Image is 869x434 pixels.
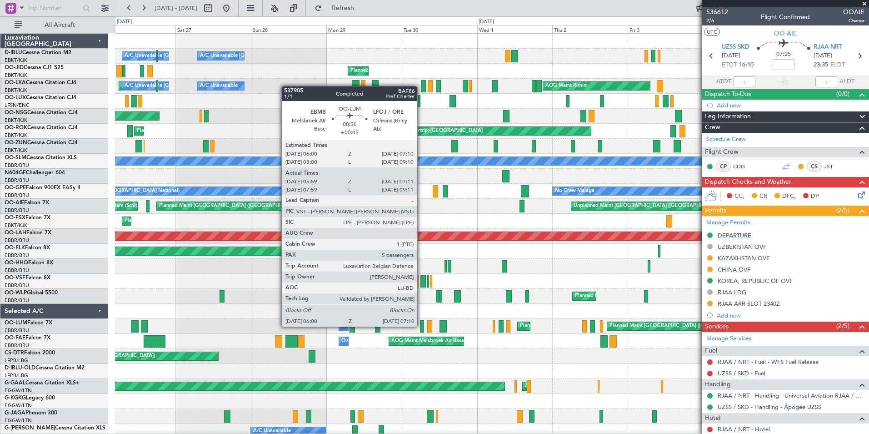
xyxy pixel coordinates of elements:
[843,17,864,25] span: Owner
[159,199,302,213] div: Planned Maint [GEOGRAPHIC_DATA] ([GEOGRAPHIC_DATA])
[5,380,25,386] span: G-GAAL
[5,185,80,191] a: OO-GPEFalcon 900EX EASy II
[5,290,58,296] a: OO-WLPGlobal 5500
[705,346,717,356] span: Fuel
[839,77,854,86] span: ALDT
[5,192,29,199] a: EBBR/BRU
[718,288,746,296] div: RJAA LDG
[125,79,294,93] div: A/C Unavailable [GEOGRAPHIC_DATA] ([GEOGRAPHIC_DATA] National)
[717,312,864,319] div: Add new
[706,334,752,343] a: Manage Services
[125,214,230,228] div: Planned Maint Kortrijk-[GEOGRAPHIC_DATA]
[718,266,750,273] div: CHINA OVF
[5,230,51,236] a: OO-LAHFalcon 7X
[705,413,720,424] span: Hotel
[5,297,29,304] a: EBBR/BRU
[824,162,844,171] a: JST
[759,192,767,201] span: CR
[718,358,819,366] a: RJAA / NRT - Fuel - WFS Fuel Release
[575,289,640,303] div: Planned Maint Milan (Linate)
[705,206,726,216] span: Permits
[5,395,26,401] span: G-KGKG
[807,161,822,172] div: CS
[5,80,76,86] a: OO-LXACessna Citation CJ4
[843,7,864,17] span: OOAIE
[117,18,132,26] div: [DATE]
[5,245,25,251] span: OO-ELK
[5,267,29,274] a: EBBR/BRU
[350,64,456,78] div: Planned Maint Kortrijk-[GEOGRAPHIC_DATA]
[5,410,25,416] span: G-JAGA
[5,132,27,139] a: EBKT/KJK
[718,403,821,411] a: UZSS / SKD - Handling - Âpogee UZSS
[705,322,729,332] span: Services
[5,95,76,101] a: OO-LUXCessna Citation CJ4
[200,79,238,93] div: A/C Unavailable
[324,5,362,11] span: Refresh
[5,80,26,86] span: OO-LXA
[722,61,737,70] span: ETOT
[24,22,96,28] span: All Aircraft
[718,254,769,262] div: KAZAKHSTAN OVF
[5,275,25,281] span: OO-VSF
[137,124,243,138] div: Planned Maint Kortrijk-[GEOGRAPHIC_DATA]
[706,17,728,25] span: 2/6
[836,206,849,215] span: (2/5)
[718,277,793,285] div: KOREA, REPUBLIC OF OVF
[706,7,728,17] span: 536612
[718,425,770,433] a: RJAA / NRT - Hotel
[5,335,50,341] a: OO-FAEFalcon 7X
[5,125,78,131] a: OO-ROKCessna Citation CJ4
[525,379,578,393] div: AOG Maint Dusseldorf
[718,392,864,399] a: RJAA / NRT - Handling - Universal Aviation RJAA / NRT
[5,425,105,431] a: G-[PERSON_NAME]Cessna Citation XLS
[5,350,24,356] span: CS-DTR
[811,192,819,201] span: DP
[716,161,731,172] div: CP
[718,243,766,251] div: UZBEKISTAN OVF
[5,140,27,146] span: OO-ZUN
[5,117,27,124] a: EBKT/KJK
[782,192,796,201] span: DFC,
[326,25,402,33] div: Mon 29
[251,25,326,33] div: Sun 28
[391,334,464,348] div: AOG Maint Melsbroek Air Base
[545,79,588,93] div: AOG Maint Rimini
[5,170,65,176] a: N604GFChallenger 604
[552,25,628,33] div: Thu 2
[5,50,22,56] span: D-IBLU
[477,25,553,33] div: Wed 1
[5,207,29,214] a: EBBR/BRU
[5,387,32,394] a: EGGW/LTN
[5,237,29,244] a: EBBR/BRU
[5,327,29,334] a: EBBR/BRU
[716,77,731,86] span: ATOT
[341,319,403,333] div: Owner Melsbroek Air Base
[628,25,703,33] div: Fri 3
[705,111,751,122] span: Leg Information
[5,65,24,71] span: OO-JID
[5,372,28,379] a: LFPB/LBG
[384,124,483,138] div: AOG Maint Kortrijk-[GEOGRAPHIC_DATA]
[402,25,477,33] div: Tue 30
[5,87,27,94] a: EBKT/KJK
[609,319,774,333] div: Planned Maint [GEOGRAPHIC_DATA] ([GEOGRAPHIC_DATA] National)
[5,260,28,266] span: OO-HHO
[5,140,78,146] a: OO-ZUNCessna Citation CJ4
[5,155,77,161] a: OO-SLMCessna Citation XLS
[5,200,49,206] a: OO-AIEFalcon 7X
[5,260,53,266] a: OO-HHOFalcon 8X
[830,61,845,70] span: ELDT
[718,369,765,377] a: UZSS / SKD - Fuel
[706,218,750,227] a: Manage Permits
[5,320,27,326] span: OO-LUM
[28,1,80,15] input: Trip Number
[718,300,780,308] div: RJAA ARR SLOT 2340Z
[5,102,30,109] a: LFSN/ENC
[155,4,197,12] span: [DATE] - [DATE]
[574,199,723,213] div: Unplanned Maint [GEOGRAPHIC_DATA] ([GEOGRAPHIC_DATA])
[734,192,744,201] span: CC,
[814,61,828,70] span: 23:35
[5,215,25,221] span: OO-FSX
[706,135,746,144] a: Schedule Crew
